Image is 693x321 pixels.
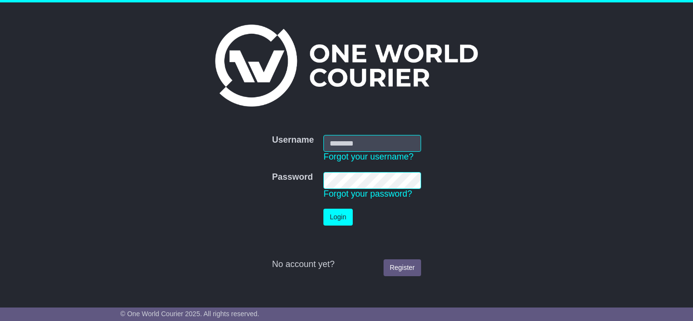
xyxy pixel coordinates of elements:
img: One World [215,25,478,107]
a: Register [384,259,421,276]
div: No account yet? [272,259,421,270]
label: Username [272,135,314,146]
label: Password [272,172,313,183]
a: Forgot your password? [323,189,412,199]
span: © One World Courier 2025. All rights reserved. [120,310,259,318]
button: Login [323,209,352,226]
a: Forgot your username? [323,152,413,161]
